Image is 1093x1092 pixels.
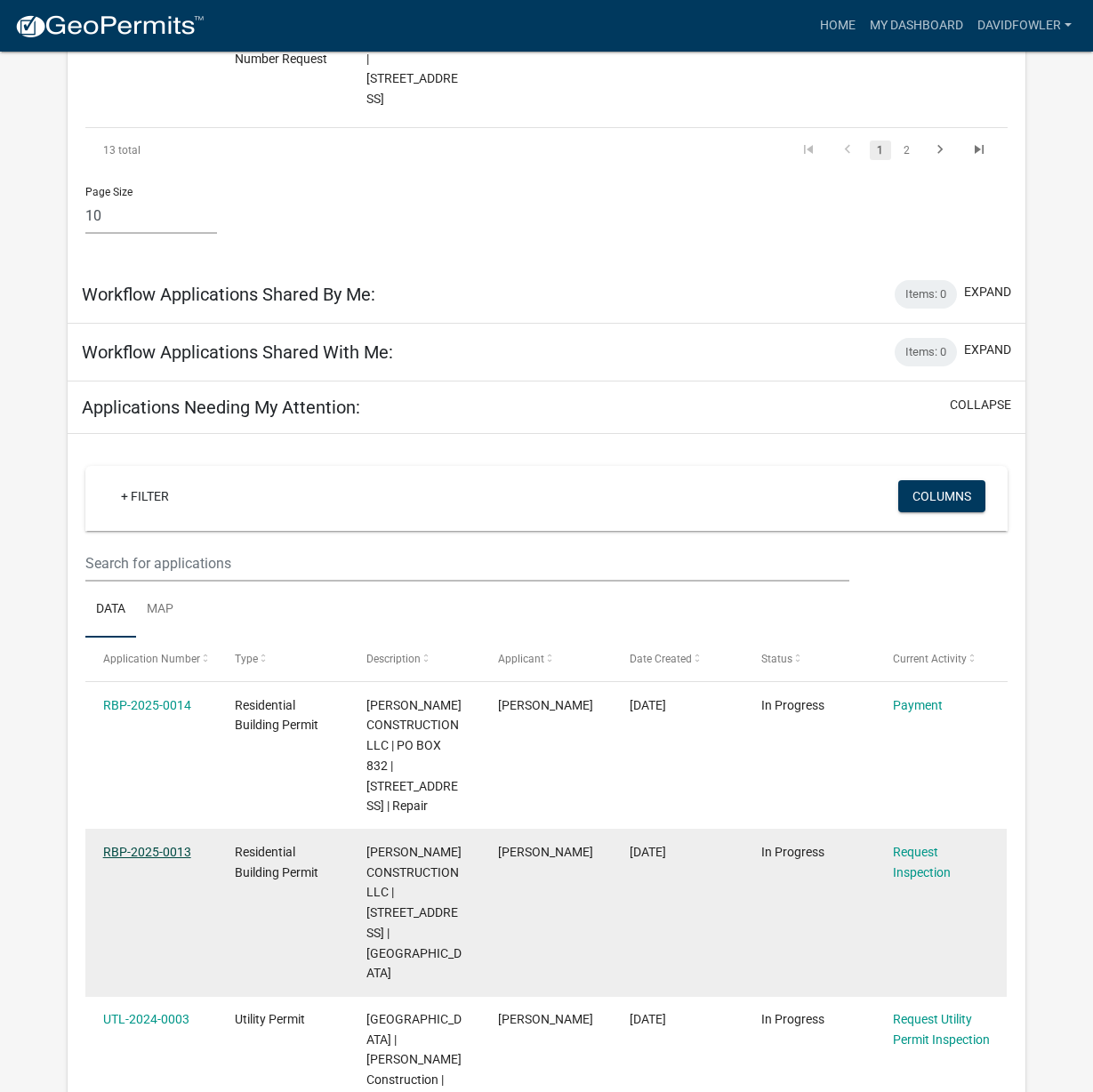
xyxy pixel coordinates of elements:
[366,698,462,814] span: DAVID FOWLER CONSTRUCTION LLC | PO BOX 832 | 227 NEW TOWN RD | Repair
[235,653,258,665] span: Type
[85,128,267,173] div: 13 total
[235,845,318,879] span: Residential Building Permit
[950,396,1011,414] button: collapse
[480,638,612,680] datatable-header-cell: Applicant
[895,280,957,309] div: Items: 0
[630,698,666,712] span: 02/14/2025
[82,284,375,305] h5: Workflow Applications Shared By Me:
[893,653,967,665] span: Current Activity
[970,9,1079,43] a: Davidfowler
[630,653,692,665] span: Date Created
[831,141,864,160] a: go to previous page
[498,653,544,665] span: Applicant
[366,653,421,665] span: Description
[217,638,349,680] datatable-header-cell: Type
[136,582,184,638] a: Map
[893,698,943,712] a: Payment
[82,341,393,363] h5: Workflow Applications Shared With Me:
[103,1012,189,1026] a: UTL-2024-0003
[235,698,318,733] span: Residential Building Permit
[630,845,666,859] span: 02/14/2025
[743,638,875,680] datatable-header-cell: Status
[235,1012,305,1026] span: Utility Permit
[761,1012,824,1026] span: In Progress
[366,845,462,981] span: DAVID FOWLER CONSTRUCTION LLC | PO BOX 832 | 181 HUNTERS TRL | New Building
[867,135,894,165] li: page 1
[870,141,891,160] a: 1
[962,141,996,160] a: go to last page
[366,31,462,106] span: ORR DEBRA | 181 Hunters Trail SE
[964,341,1011,359] button: expand
[813,9,863,43] a: Home
[893,1012,990,1047] a: Request Utility Permit Inspection
[85,582,136,638] a: Data
[792,141,825,160] a: go to first page
[863,9,970,43] a: My Dashboard
[761,698,824,712] span: In Progress
[630,1012,666,1026] span: 05/06/2024
[612,638,743,680] datatable-header-cell: Date Created
[894,135,920,165] li: page 2
[923,141,957,160] a: go to next page
[895,338,957,366] div: Items: 0
[103,845,191,859] a: RBP-2025-0013
[107,480,183,512] a: + Filter
[498,845,593,859] span: David Fowler
[82,397,360,418] h5: Applications Needing My Attention:
[498,1012,593,1026] span: David Fowler
[898,480,985,512] button: Columns
[103,698,191,712] a: RBP-2025-0014
[761,845,824,859] span: In Progress
[349,638,480,680] datatable-header-cell: Description
[498,698,593,712] span: David Fowler
[85,545,848,582] input: Search for applications
[761,653,792,665] span: Status
[103,653,200,665] span: Application Number
[85,638,217,680] datatable-header-cell: Application Number
[893,845,951,879] a: Request Inspection
[964,283,1011,301] button: expand
[896,141,918,160] a: 2
[875,638,1007,680] datatable-header-cell: Current Activity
